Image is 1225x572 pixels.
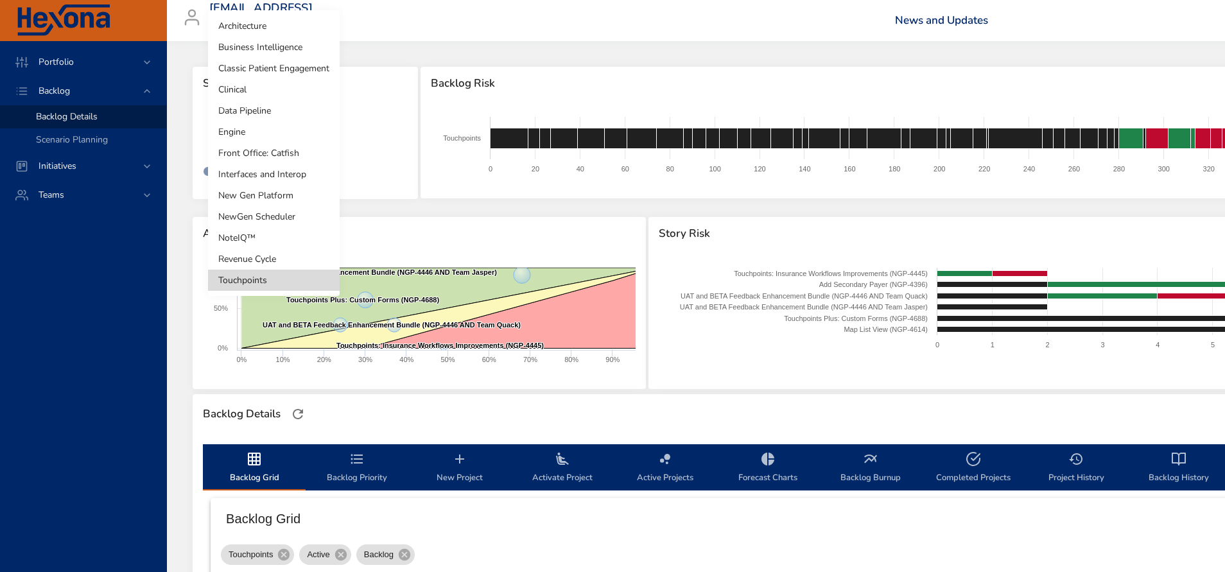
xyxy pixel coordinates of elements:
[208,79,340,100] li: Clinical
[208,37,340,58] li: Business Intelligence
[208,121,340,143] li: Engine
[208,185,340,206] li: New Gen Platform
[208,227,340,248] li: NoteIQ™
[208,100,340,121] li: Data Pipeline
[208,15,340,37] li: Architecture
[208,143,340,164] li: Front Office: Catfish
[208,58,340,79] li: Classic Patient Engagement
[208,206,340,227] li: NewGen Scheduler
[208,270,340,291] li: Touchpoints
[208,164,340,185] li: Interfaces and Interop
[208,248,340,270] li: Revenue Cycle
